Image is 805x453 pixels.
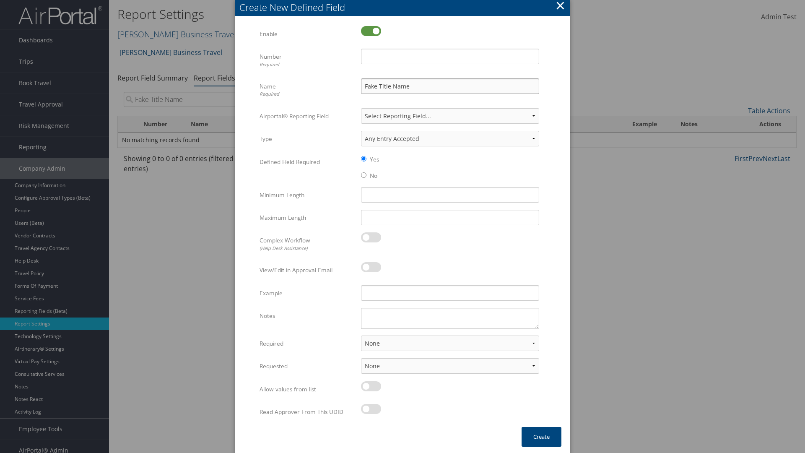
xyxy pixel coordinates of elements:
label: Yes [370,155,379,164]
label: View/Edit in Approval Email [260,262,355,278]
label: Maximum Length [260,210,355,226]
label: Requested [260,358,355,374]
label: Name [260,78,355,102]
label: Type [260,131,355,147]
label: Notes [260,308,355,324]
label: Number [260,49,355,72]
div: Required [260,61,355,68]
div: (Help Desk Assistance) [260,245,355,252]
label: Minimum Length [260,187,355,203]
div: Required [260,91,355,98]
div: Create New Defined Field [239,1,570,14]
label: Required [260,336,355,351]
label: Example [260,285,355,301]
label: Complex Workflow [260,232,355,255]
label: Read Approver From This UDID [260,404,355,420]
label: Defined Field Required [260,154,355,170]
button: Create [522,427,561,447]
label: Allow values from list [260,381,355,397]
label: Enable [260,26,355,42]
label: Airportal® Reporting Field [260,108,355,124]
label: No [370,172,377,180]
